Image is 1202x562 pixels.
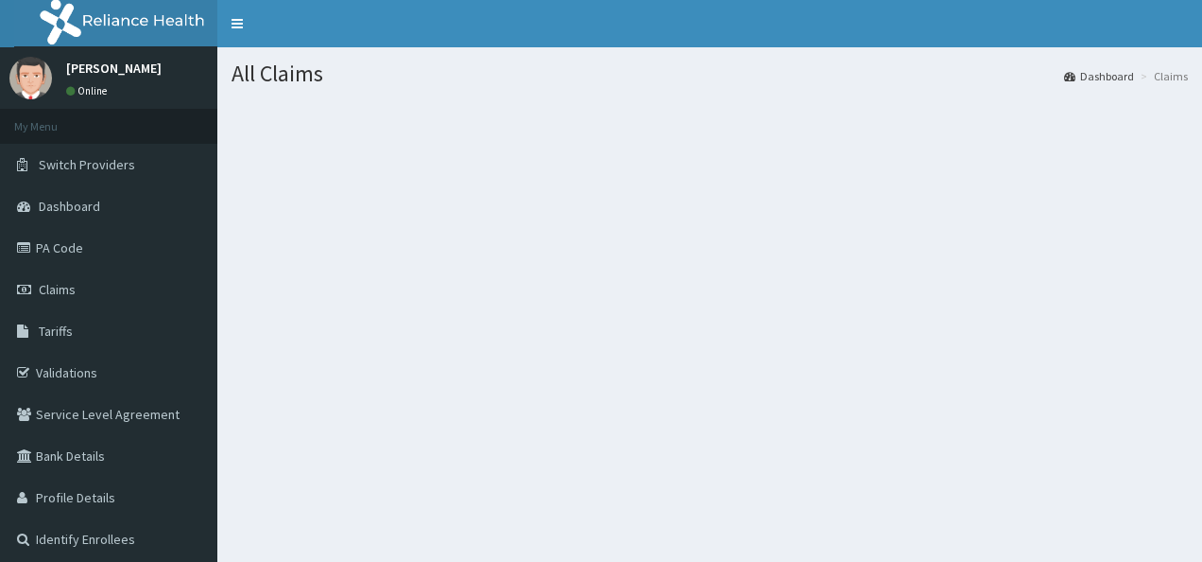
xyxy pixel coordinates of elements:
[66,61,162,75] p: [PERSON_NAME]
[39,156,135,173] span: Switch Providers
[1136,68,1188,84] li: Claims
[39,198,100,215] span: Dashboard
[9,57,52,99] img: User Image
[1064,68,1134,84] a: Dashboard
[39,281,76,298] span: Claims
[66,84,112,97] a: Online
[39,323,73,340] span: Tariffs
[232,61,1188,86] h1: All Claims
